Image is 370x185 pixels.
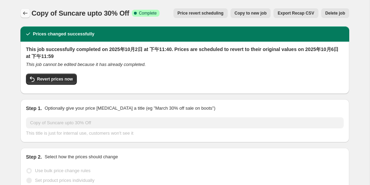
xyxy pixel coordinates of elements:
span: Price revert scheduling [178,10,224,16]
p: Optionally give your price [MEDICAL_DATA] a title (eg "March 30% off sale on boots") [45,105,215,112]
span: Delete job [325,10,345,16]
i: This job cannot be edited because it has already completed. [26,62,146,67]
button: Price change jobs [20,8,30,18]
span: Revert prices now [37,76,73,82]
input: 30% off holiday sale [26,117,344,128]
span: This title is just for internal use, customers won't see it [26,131,133,136]
button: Revert prices now [26,74,77,85]
p: Select how the prices should change [45,153,118,160]
h2: Prices changed successfully [33,31,94,37]
h2: Step 2. [26,153,42,160]
span: Copy to new job [235,10,267,16]
button: Copy to new job [231,8,271,18]
span: Use bulk price change rules [35,168,90,173]
h2: This job successfully completed on 2025年10月2日 at 下午11:40. Prices are scheduled to revert to their... [26,46,344,60]
button: Export Recap CSV [273,8,318,18]
button: Price revert scheduling [173,8,228,18]
span: Export Recap CSV [278,10,314,16]
span: Set product prices individually [35,178,94,183]
h2: Step 1. [26,105,42,112]
span: Copy of Suncare upto 30% Off [31,9,129,17]
span: Complete [139,10,156,16]
button: Delete job [321,8,349,18]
